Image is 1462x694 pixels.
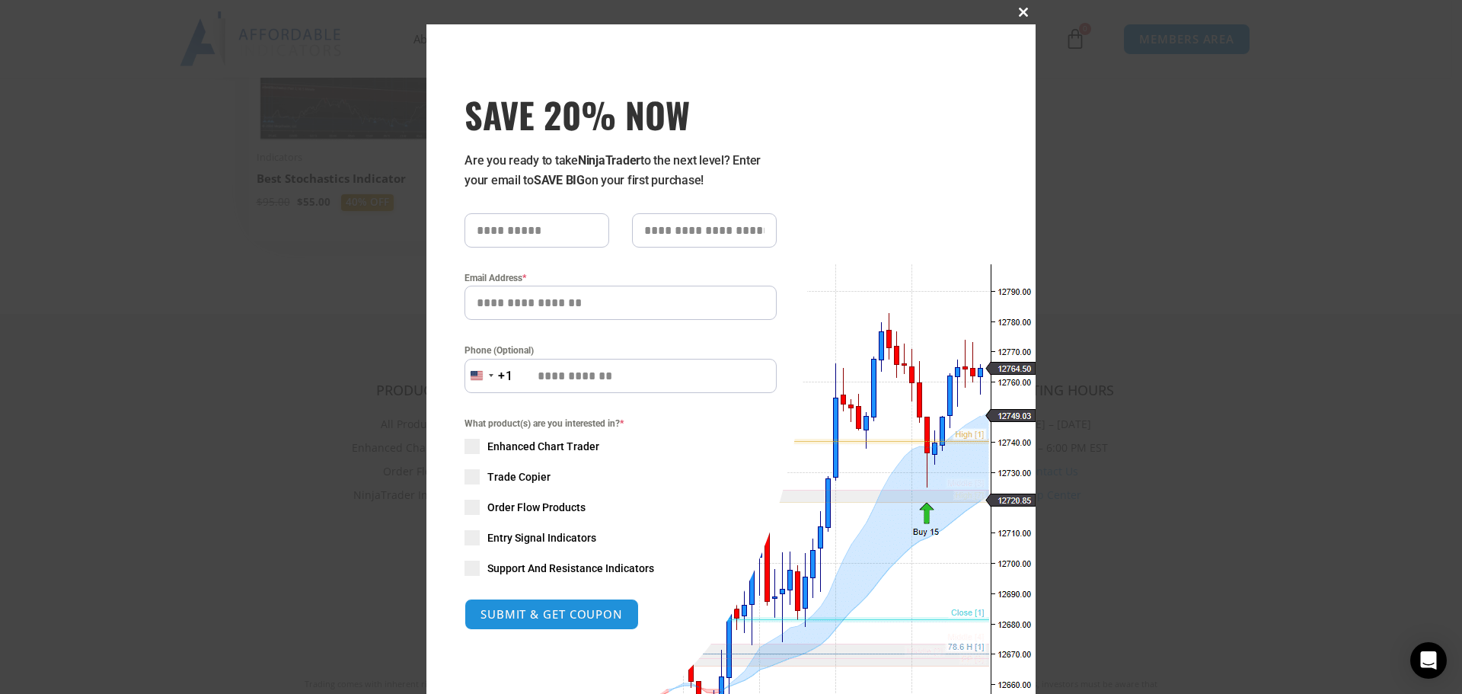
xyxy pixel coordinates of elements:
[487,469,551,485] span: Trade Copier
[464,270,777,286] label: Email Address
[487,561,654,576] span: Support And Resistance Indicators
[487,500,586,515] span: Order Flow Products
[464,500,777,515] label: Order Flow Products
[464,599,639,630] button: SUBMIT & GET COUPON
[1410,642,1447,679] div: Open Intercom Messenger
[464,439,777,454] label: Enhanced Chart Trader
[464,343,777,358] label: Phone (Optional)
[487,439,599,454] span: Enhanced Chart Trader
[487,530,596,545] span: Entry Signal Indicators
[464,416,777,431] span: What product(s) are you interested in?
[464,359,513,393] button: Selected country
[464,151,777,190] p: Are you ready to take to the next level? Enter your email to on your first purchase!
[578,153,640,168] strong: NinjaTrader
[464,469,777,485] label: Trade Copier
[464,530,777,545] label: Entry Signal Indicators
[498,366,513,386] div: +1
[464,93,777,136] span: SAVE 20% NOW
[464,561,777,576] label: Support And Resistance Indicators
[534,173,585,187] strong: SAVE BIG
